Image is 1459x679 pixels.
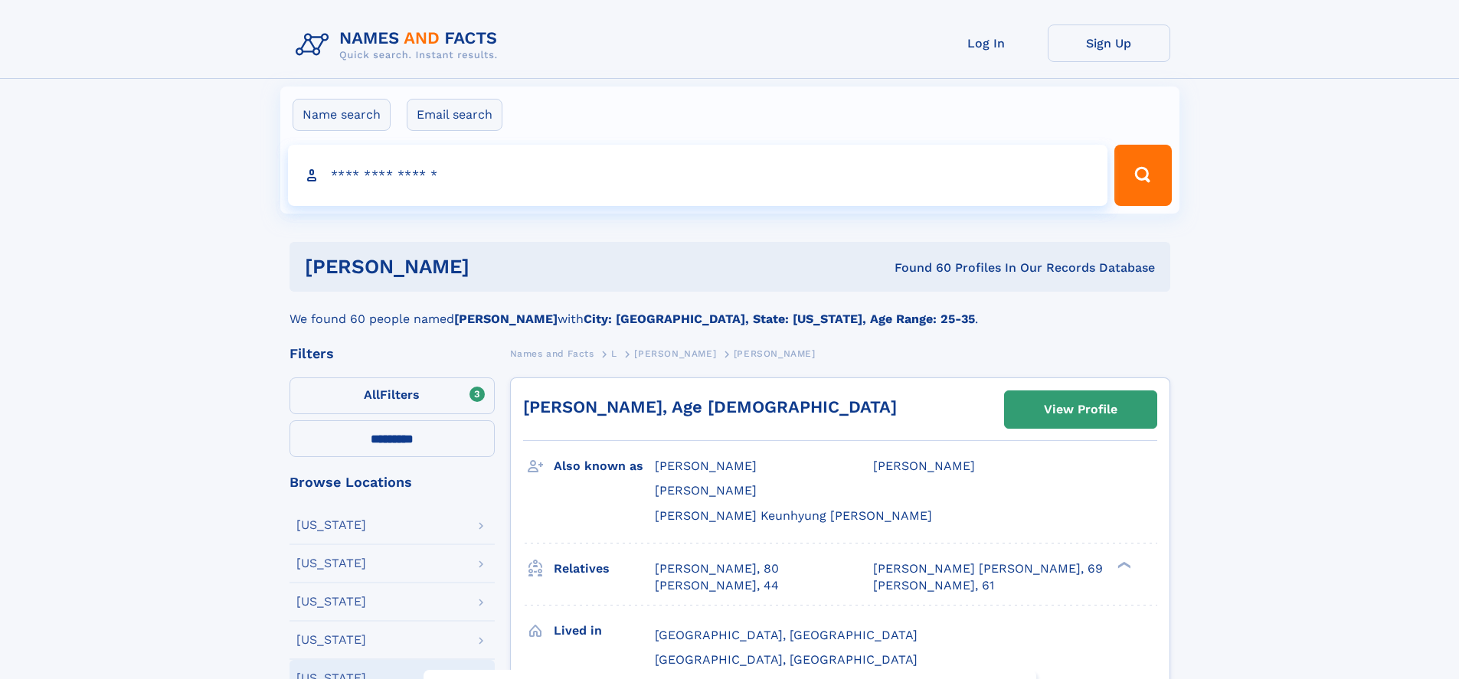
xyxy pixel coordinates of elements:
[873,560,1103,577] a: [PERSON_NAME] [PERSON_NAME], 69
[655,483,757,498] span: [PERSON_NAME]
[655,628,918,642] span: [GEOGRAPHIC_DATA], [GEOGRAPHIC_DATA]
[554,556,655,582] h3: Relatives
[305,257,682,276] h1: [PERSON_NAME]
[293,99,391,131] label: Name search
[364,387,380,402] span: All
[611,348,617,359] span: L
[407,99,502,131] label: Email search
[682,260,1155,276] div: Found 60 Profiles In Our Records Database
[655,508,932,523] span: [PERSON_NAME] Keunhyung [PERSON_NAME]
[584,312,975,326] b: City: [GEOGRAPHIC_DATA], State: [US_STATE], Age Range: 25-35
[634,344,716,363] a: [PERSON_NAME]
[510,344,594,363] a: Names and Facts
[1048,24,1170,62] a: Sign Up
[1005,391,1156,428] a: View Profile
[290,292,1170,328] div: We found 60 people named with .
[634,348,716,359] span: [PERSON_NAME]
[873,577,994,594] a: [PERSON_NAME], 61
[925,24,1048,62] a: Log In
[290,24,510,66] img: Logo Names and Facts
[296,557,366,570] div: [US_STATE]
[454,312,558,326] b: [PERSON_NAME]
[655,577,779,594] a: [PERSON_NAME], 44
[554,618,655,644] h3: Lived in
[655,560,779,577] a: [PERSON_NAME], 80
[734,348,816,359] span: [PERSON_NAME]
[873,459,975,473] span: [PERSON_NAME]
[296,519,366,531] div: [US_STATE]
[655,459,757,473] span: [PERSON_NAME]
[655,652,918,667] span: [GEOGRAPHIC_DATA], [GEOGRAPHIC_DATA]
[1044,392,1117,427] div: View Profile
[296,596,366,608] div: [US_STATE]
[290,347,495,361] div: Filters
[1114,560,1132,570] div: ❯
[290,377,495,414] label: Filters
[611,344,617,363] a: L
[296,634,366,646] div: [US_STATE]
[523,397,897,416] a: [PERSON_NAME], Age [DEMOGRAPHIC_DATA]
[554,453,655,479] h3: Also known as
[288,145,1108,206] input: search input
[290,475,495,489] div: Browse Locations
[1114,145,1171,206] button: Search Button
